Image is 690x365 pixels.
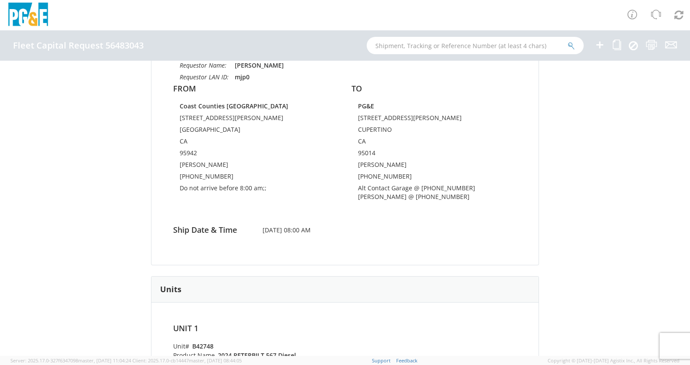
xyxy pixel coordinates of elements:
[235,61,284,69] strong: [PERSON_NAME]
[180,184,332,196] td: Do not arrive before 8:00 am;;
[358,172,510,184] td: [PHONE_NUMBER]
[180,114,332,125] td: [STREET_ADDRESS][PERSON_NAME]
[10,357,131,364] span: Server: 2025.17.0-327f6347098
[180,102,288,110] strong: Coast Counties [GEOGRAPHIC_DATA]
[235,73,250,81] strong: mjp0
[180,149,332,160] td: 95942
[180,160,332,172] td: [PERSON_NAME]
[352,85,517,93] h4: TO
[180,125,332,137] td: [GEOGRAPHIC_DATA]
[173,324,341,333] h4: Unit 1
[192,342,214,350] strong: B42748
[358,125,510,137] td: CUPERTINO
[189,357,242,364] span: master, [DATE] 08:44:05
[358,160,510,172] td: [PERSON_NAME]
[358,114,510,125] td: [STREET_ADDRESS][PERSON_NAME]
[78,357,131,364] span: master, [DATE] 11:04:24
[13,41,144,50] h4: Fleet Capital Request 56483043
[548,357,680,364] span: Copyright © [DATE]-[DATE] Agistix Inc., All Rights Reserved
[167,226,256,235] h4: Ship Date & Time
[7,3,50,28] img: pge-logo-06675f144f4cfa6a6814.png
[173,85,338,93] h4: FROM
[358,137,510,149] td: CA
[180,172,332,184] td: [PHONE_NUMBER]
[173,342,341,351] li: Unit#
[256,226,434,235] span: [DATE] 08:00 AM
[396,357,417,364] a: Feedback
[367,37,584,54] input: Shipment, Tracking or Reference Number (at least 4 chars)
[180,137,332,149] td: CA
[218,351,296,359] strong: 2024 PETERBILT 567 Diesel
[173,351,341,360] li: Product Name
[358,149,510,160] td: 95014
[180,61,227,69] i: Requestor Name:
[160,285,181,294] h3: Units
[132,357,242,364] span: Client: 2025.17.0-cb14447
[358,184,510,204] td: Alt Contact Garage @ [PHONE_NUMBER] [PERSON_NAME] @ [PHONE_NUMBER]
[372,357,391,364] a: Support
[358,102,374,110] strong: PG&E
[180,73,229,81] i: Requestor LAN ID:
